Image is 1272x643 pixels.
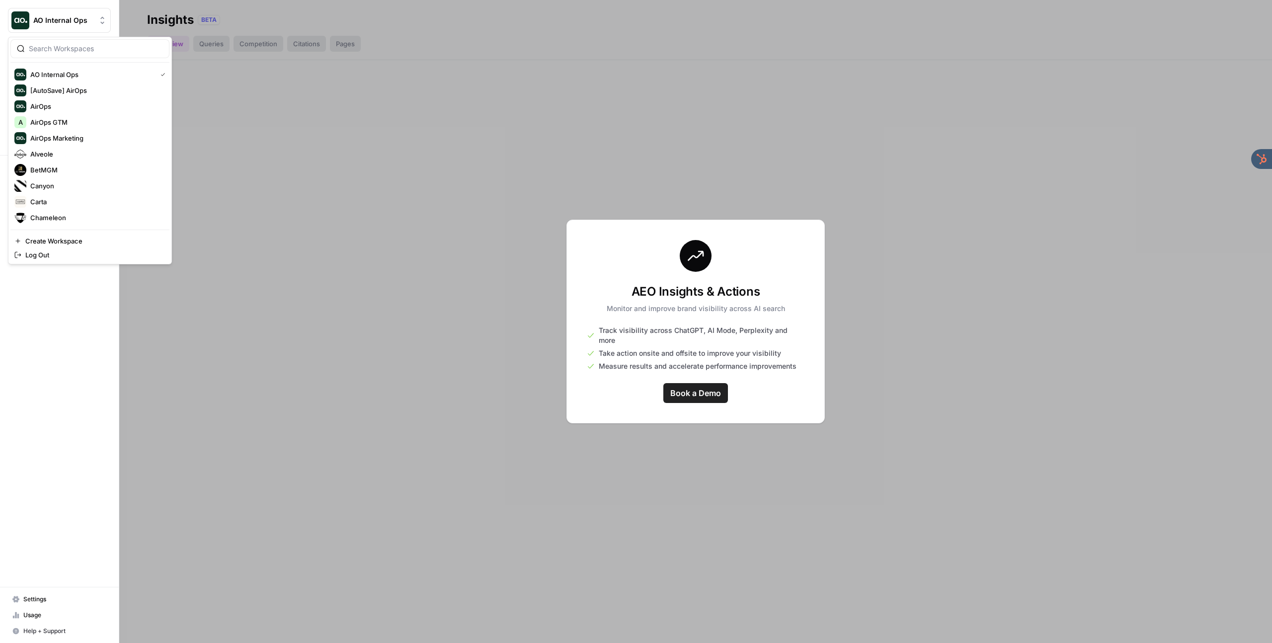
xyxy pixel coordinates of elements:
[30,213,161,223] span: Chameleon
[10,248,169,262] a: Log Out
[30,133,161,143] span: AirOps Marketing
[30,165,161,175] span: BetMGM
[10,234,169,248] a: Create Workspace
[14,148,26,160] img: Alveole Logo
[30,149,161,159] span: Alveole
[607,284,785,300] h3: AEO Insights & Actions
[14,180,26,192] img: Canyon Logo
[8,8,111,33] button: Workspace: AO Internal Ops
[14,132,26,144] img: AirOps Marketing Logo
[30,70,153,80] span: AO Internal Ops
[8,37,172,264] div: Workspace: AO Internal Ops
[14,84,26,96] img: [AutoSave] AirOps Logo
[23,627,106,636] span: Help + Support
[599,348,781,358] span: Take action onsite and offsite to improve your visibility
[30,181,161,191] span: Canyon
[14,212,26,224] img: Chameleon Logo
[14,100,26,112] img: AirOps Logo
[25,236,161,246] span: Create Workspace
[33,15,93,25] span: AO Internal Ops
[30,117,161,127] span: AirOps GTM
[30,101,161,111] span: AirOps
[29,44,163,54] input: Search Workspaces
[663,383,728,403] a: Book a Demo
[670,387,721,399] span: Book a Demo
[18,117,23,127] span: A
[11,11,29,29] img: AO Internal Ops Logo
[607,304,785,314] p: Monitor and improve brand visibility across AI search
[599,361,796,371] span: Measure results and accelerate performance improvements
[14,196,26,208] img: Carta Logo
[14,69,26,80] img: AO Internal Ops Logo
[23,595,106,604] span: Settings
[8,607,111,623] a: Usage
[599,325,804,345] span: Track visibility across ChatGPT, AI Mode, Perplexity and more
[30,85,161,95] span: [AutoSave] AirOps
[23,611,106,620] span: Usage
[8,623,111,639] button: Help + Support
[25,250,161,260] span: Log Out
[30,197,161,207] span: Carta
[8,591,111,607] a: Settings
[14,164,26,176] img: BetMGM Logo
